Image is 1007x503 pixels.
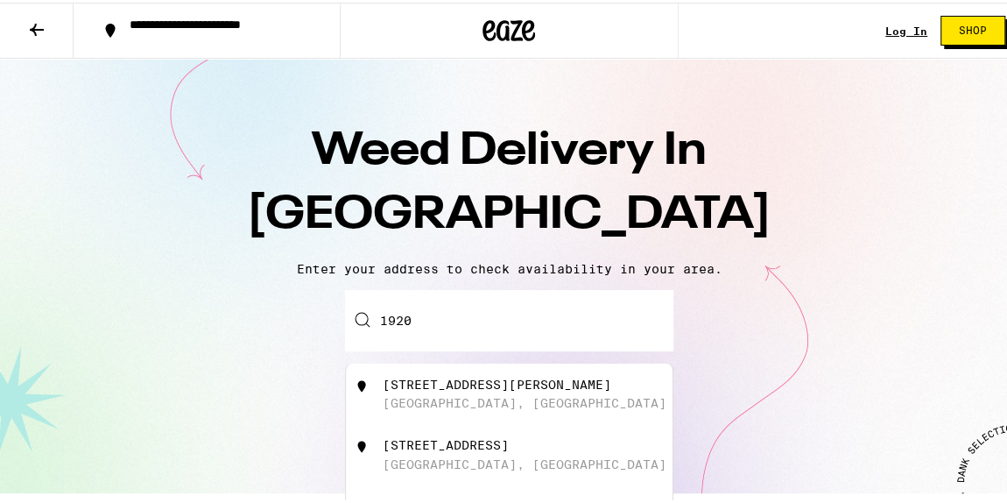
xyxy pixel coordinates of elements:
[383,393,666,407] div: [GEOGRAPHIC_DATA], [GEOGRAPHIC_DATA]
[353,436,370,453] img: 1920 Capitol Avenue
[203,117,816,245] h1: Weed Delivery In
[18,12,134,26] span: Hi. Need any help?
[18,259,1001,273] p: Enter your address to check availability in your area.
[353,375,370,393] img: 1920 Cooley Avenue
[383,455,666,469] div: [GEOGRAPHIC_DATA], [GEOGRAPHIC_DATA]
[383,375,611,389] div: [STREET_ADDRESS][PERSON_NAME]
[345,287,673,349] input: Enter your delivery address
[959,23,987,33] span: Shop
[247,190,771,236] span: [GEOGRAPHIC_DATA]
[940,13,1005,43] button: Shop
[885,23,927,34] a: Log In
[383,436,509,450] div: [STREET_ADDRESS]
